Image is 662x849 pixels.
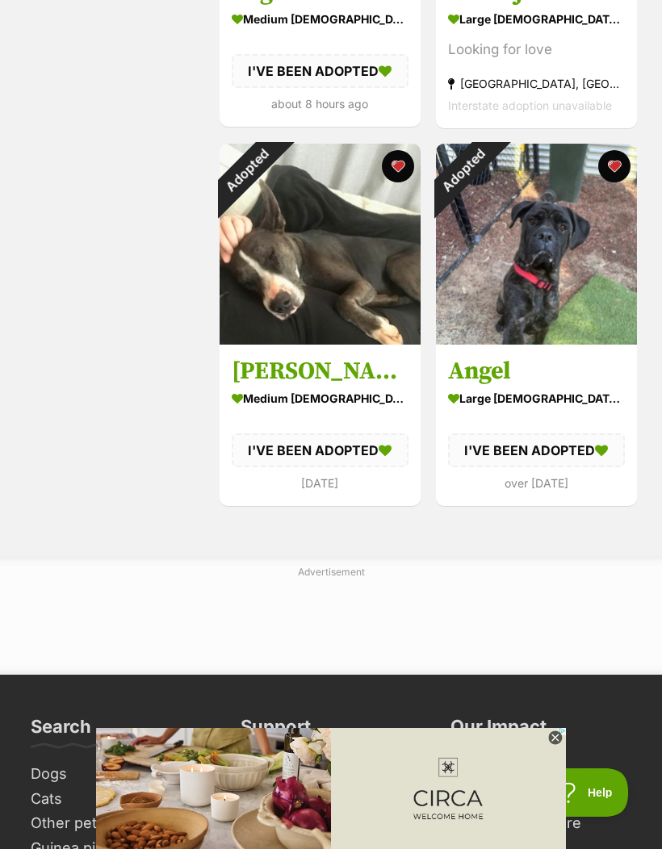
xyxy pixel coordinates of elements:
[232,7,409,31] div: medium [DEMOGRAPHIC_DATA] Dog
[448,433,625,467] div: I'VE BEEN ADOPTED
[24,762,218,787] a: Dogs
[448,356,625,387] h3: Angel
[241,715,311,747] h3: Support
[544,768,630,817] iframe: Help Scout Beacon - Open
[232,472,409,494] div: [DATE]
[414,123,510,219] div: Adopted
[220,344,421,506] a: [PERSON_NAME] medium [DEMOGRAPHIC_DATA] Dog I'VE BEEN ADOPTED [DATE] favourite
[220,144,421,345] img: Huxley
[436,331,637,347] a: Adopted
[436,144,637,345] img: Angel
[220,331,421,347] a: Adopted
[450,715,547,747] h3: Our Impact
[448,39,625,61] div: Looking for love
[199,123,295,219] div: Adopted
[448,387,625,410] div: large [DEMOGRAPHIC_DATA] Dog
[232,54,409,88] div: I'VE BEEN ADOPTED
[597,150,630,182] button: favourite
[24,787,218,812] a: Cats
[232,433,409,467] div: I'VE BEEN ADOPTED
[24,811,218,836] a: Other pets
[436,344,637,506] a: Angel large [DEMOGRAPHIC_DATA] Dog I'VE BEEN ADOPTED over [DATE] favourite
[232,356,409,387] h3: [PERSON_NAME]
[448,73,625,94] div: [GEOGRAPHIC_DATA], [GEOGRAPHIC_DATA]
[448,472,625,494] div: over [DATE]
[31,715,91,747] h3: Search
[232,387,409,410] div: medium [DEMOGRAPHIC_DATA] Dog
[382,150,414,182] button: favourite
[232,93,409,115] div: about 8 hours ago
[37,768,625,841] iframe: Advertisement
[37,586,625,659] iframe: Advertisement
[448,7,625,31] div: large [DEMOGRAPHIC_DATA] Dog
[448,98,612,112] span: Interstate adoption unavailable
